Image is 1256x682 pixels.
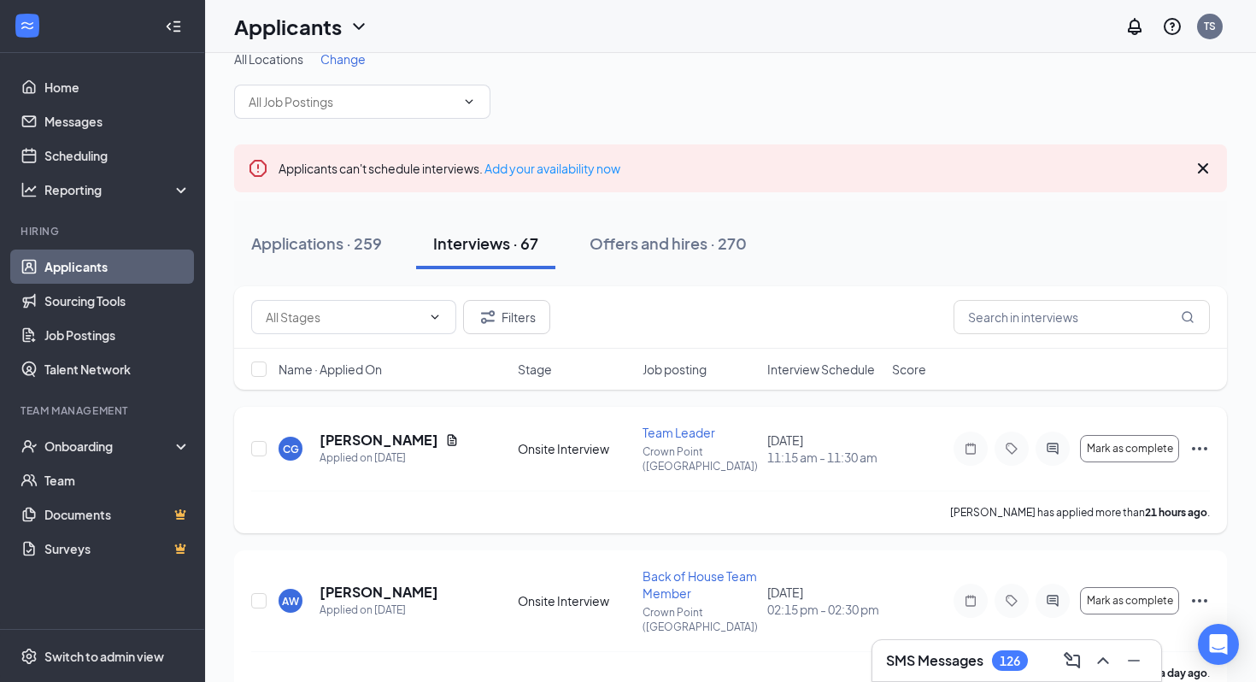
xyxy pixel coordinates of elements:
[886,651,983,670] h3: SMS Messages
[1159,667,1207,679] b: a day ago
[767,601,882,618] span: 02:15 pm - 02:30 pm
[462,95,476,109] svg: ChevronDown
[950,505,1210,520] p: [PERSON_NAME] has applied more than .
[248,158,268,179] svg: Error
[643,425,715,440] span: Team Leader
[320,431,438,450] h5: [PERSON_NAME]
[249,92,455,111] input: All Job Postings
[767,449,882,466] span: 11:15 am - 11:30 am
[643,444,757,473] p: Crown Point ([GEOGRAPHIC_DATA])
[518,440,632,457] div: Onsite Interview
[44,138,191,173] a: Scheduling
[44,104,191,138] a: Messages
[320,51,366,67] span: Change
[165,18,182,35] svg: Collapse
[1204,19,1216,33] div: TS
[44,352,191,386] a: Talent Network
[21,403,187,418] div: Team Management
[892,361,926,378] span: Score
[349,16,369,37] svg: ChevronDown
[1198,624,1239,665] div: Open Intercom Messenger
[1120,647,1147,674] button: Minimize
[643,361,707,378] span: Job posting
[954,300,1210,334] input: Search in interviews
[1089,647,1117,674] button: ChevronUp
[320,450,459,467] div: Applied on [DATE]
[1080,435,1179,462] button: Mark as complete
[1189,591,1210,611] svg: Ellipses
[484,161,620,176] a: Add your availability now
[518,361,552,378] span: Stage
[1093,650,1113,671] svg: ChevronUp
[433,232,538,254] div: Interviews · 67
[428,310,442,324] svg: ChevronDown
[44,318,191,352] a: Job Postings
[21,224,187,238] div: Hiring
[279,161,620,176] span: Applicants can't schedule interviews.
[266,308,421,326] input: All Stages
[44,532,191,566] a: SurveysCrown
[44,648,164,665] div: Switch to admin view
[1059,647,1086,674] button: ComposeMessage
[960,594,981,608] svg: Note
[1193,158,1213,179] svg: Cross
[44,181,191,198] div: Reporting
[445,433,459,447] svg: Document
[1042,442,1063,456] svg: ActiveChat
[1087,443,1173,455] span: Mark as complete
[44,463,191,497] a: Team
[643,605,757,634] p: Crown Point ([GEOGRAPHIC_DATA])
[478,307,498,327] svg: Filter
[1124,16,1145,37] svg: Notifications
[1181,310,1194,324] svg: MagnifyingGlass
[960,442,981,456] svg: Note
[44,497,191,532] a: DocumentsCrown
[590,232,747,254] div: Offers and hires · 270
[1189,438,1210,459] svg: Ellipses
[44,284,191,318] a: Sourcing Tools
[1001,442,1022,456] svg: Tag
[44,438,176,455] div: Onboarding
[1000,654,1020,668] div: 126
[767,361,875,378] span: Interview Schedule
[643,568,757,601] span: Back of House Team Member
[283,442,299,456] div: CG
[1087,595,1173,607] span: Mark as complete
[279,361,382,378] span: Name · Applied On
[518,592,632,609] div: Onsite Interview
[21,648,38,665] svg: Settings
[1042,594,1063,608] svg: ActiveChat
[1145,506,1207,519] b: 21 hours ago
[19,17,36,34] svg: WorkstreamLogo
[1062,650,1083,671] svg: ComposeMessage
[234,51,303,67] span: All Locations
[44,250,191,284] a: Applicants
[282,594,299,609] div: AW
[463,300,550,334] button: Filter Filters
[21,181,38,198] svg: Analysis
[1080,587,1179,614] button: Mark as complete
[767,432,882,466] div: [DATE]
[44,70,191,104] a: Home
[234,12,342,41] h1: Applicants
[320,602,438,619] div: Applied on [DATE]
[251,232,382,254] div: Applications · 259
[767,584,882,618] div: [DATE]
[1162,16,1183,37] svg: QuestionInfo
[320,583,438,602] h5: [PERSON_NAME]
[21,438,38,455] svg: UserCheck
[1001,594,1022,608] svg: Tag
[1124,650,1144,671] svg: Minimize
